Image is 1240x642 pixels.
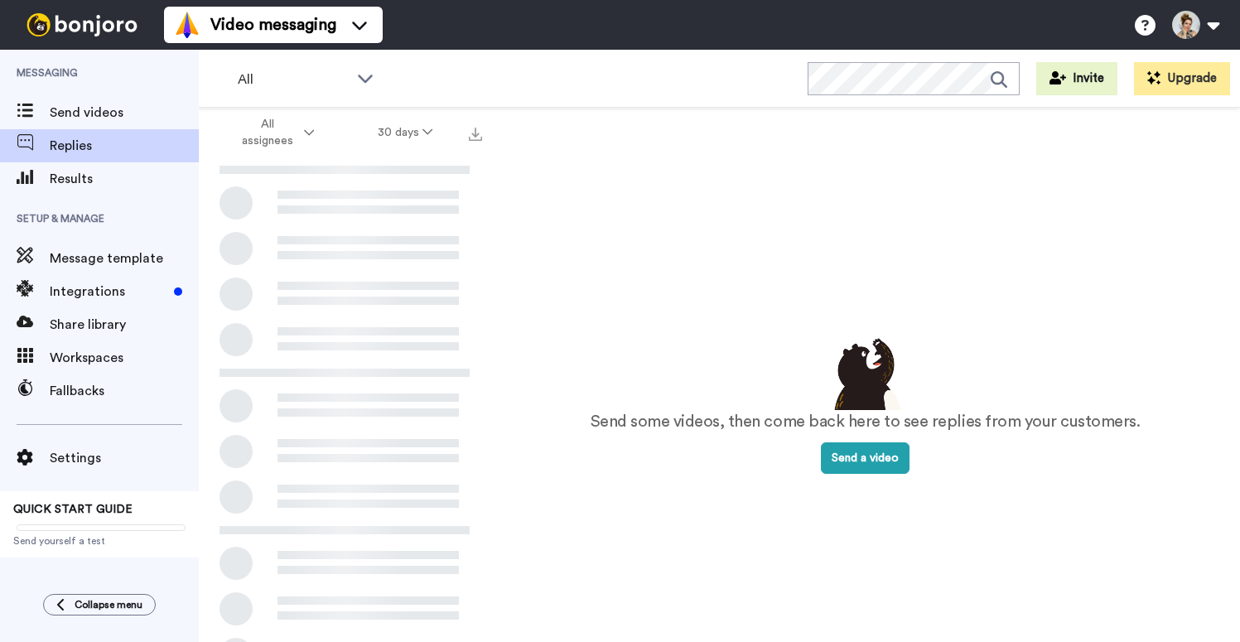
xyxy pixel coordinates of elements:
span: All assignees [234,116,301,149]
span: Settings [50,448,199,468]
span: Collapse menu [75,598,142,611]
span: All [238,70,349,89]
button: All assignees [202,109,346,156]
span: Integrations [50,282,167,302]
span: Send yourself a test [13,534,186,548]
span: Message template [50,249,199,268]
span: Replies [50,136,199,156]
span: Share library [50,315,199,335]
button: Upgrade [1134,62,1230,95]
button: 30 days [346,118,465,147]
span: Workspaces [50,348,199,368]
p: Send some videos, then come back here to see replies from your customers. [591,410,1141,434]
button: Invite [1036,62,1117,95]
span: Send videos [50,103,199,123]
img: vm-color.svg [174,12,200,38]
button: Send a video [821,442,909,474]
img: export.svg [469,128,482,141]
img: bj-logo-header-white.svg [20,13,144,36]
a: Send a video [821,452,909,464]
img: results-emptystates.png [824,334,907,410]
button: Export all results that match these filters now. [464,120,487,145]
span: Fallbacks [50,381,199,401]
button: Collapse menu [43,594,156,615]
span: QUICK START GUIDE [13,504,133,515]
span: Video messaging [210,13,336,36]
span: Results [50,169,199,189]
